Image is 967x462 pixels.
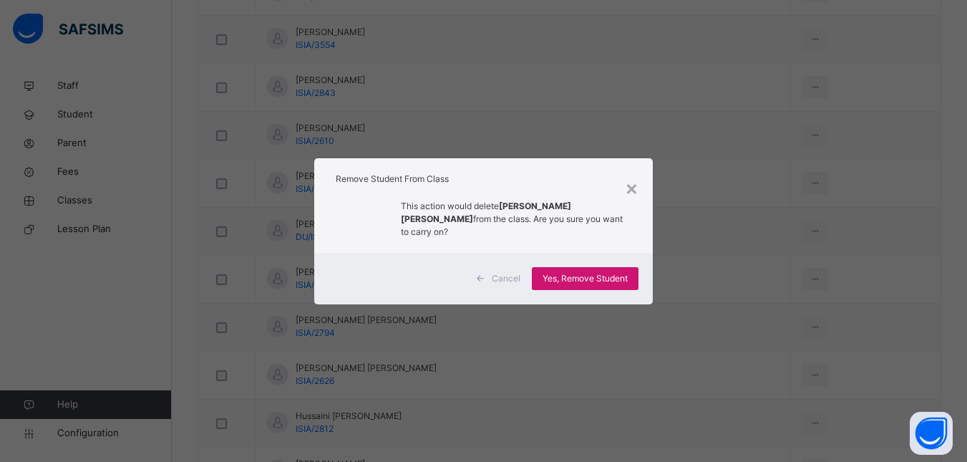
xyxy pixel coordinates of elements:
p: This action would delete from the class. Are you sure you want to carry on? [401,200,632,239]
button: Open asap [910,412,953,455]
div: × [625,173,638,203]
strong: [PERSON_NAME] [PERSON_NAME] [401,201,571,224]
span: Yes, Remove Student [543,272,628,285]
h1: Remove Student From Class [336,173,631,186]
span: Cancel [492,272,520,285]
